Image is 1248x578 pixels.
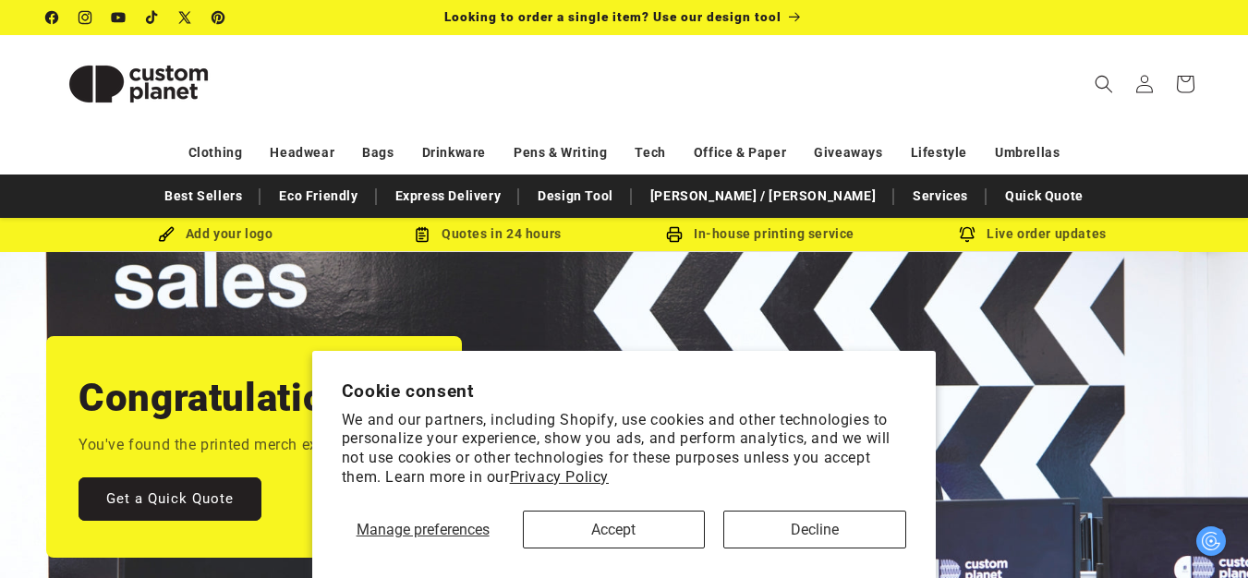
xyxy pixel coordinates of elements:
a: Tech [635,137,665,169]
iframe: Chat Widget [1156,489,1248,578]
a: Best Sellers [155,180,251,212]
img: Brush Icon [158,226,175,243]
div: Quotes in 24 hours [352,223,624,246]
a: Umbrellas [995,137,1060,169]
a: Bags [362,137,394,169]
a: Office & Paper [694,137,786,169]
a: Clothing [188,137,243,169]
button: Manage preferences [342,511,504,548]
img: Custom Planet [46,42,231,126]
p: We and our partners, including Shopify, use cookies and other technologies to personalize your ex... [342,411,907,488]
span: Manage preferences [357,521,490,538]
button: Accept [523,511,706,548]
img: Order Updates Icon [414,226,430,243]
img: Order updates [959,226,975,243]
a: Headwear [270,137,334,169]
a: Giveaways [814,137,882,169]
a: Quick Quote [996,180,1093,212]
a: Get a Quick Quote [79,477,261,521]
div: Live order updates [897,223,1169,246]
a: Express Delivery [386,180,511,212]
a: Design Tool [528,180,623,212]
a: Services [903,180,977,212]
a: Pens & Writing [514,137,607,169]
h2: Congratulations. [79,373,382,423]
a: Custom Planet [40,35,238,132]
a: Eco Friendly [270,180,367,212]
div: In-house printing service [624,223,897,246]
a: Drinkware [422,137,486,169]
summary: Search [1084,64,1124,104]
div: Add your logo [79,223,352,246]
span: Looking to order a single item? Use our design tool [444,9,782,24]
a: Lifestyle [911,137,967,169]
img: In-house printing [666,226,683,243]
a: [PERSON_NAME] / [PERSON_NAME] [641,180,885,212]
h2: Cookie consent [342,380,907,402]
a: Privacy Policy [510,468,609,486]
button: Decline [723,511,906,548]
p: You've found the printed merch experts. [79,432,357,459]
